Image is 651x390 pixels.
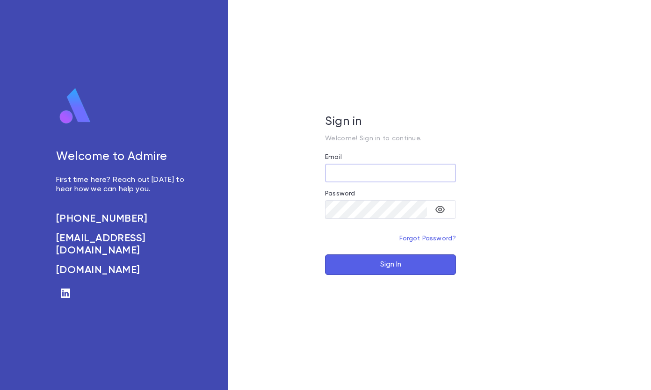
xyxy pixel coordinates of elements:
a: [EMAIL_ADDRESS][DOMAIN_NAME] [56,232,190,257]
p: Welcome! Sign in to continue. [325,135,456,142]
a: [DOMAIN_NAME] [56,264,190,276]
h5: Welcome to Admire [56,150,190,164]
label: Password [325,190,355,197]
a: [PHONE_NUMBER] [56,213,190,225]
button: Sign In [325,254,456,275]
label: Email [325,153,342,161]
button: toggle password visibility [431,200,449,219]
img: logo [56,87,94,125]
h5: Sign in [325,115,456,129]
a: Forgot Password? [399,235,456,242]
p: First time here? Reach out [DATE] to hear how we can help you. [56,175,190,194]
